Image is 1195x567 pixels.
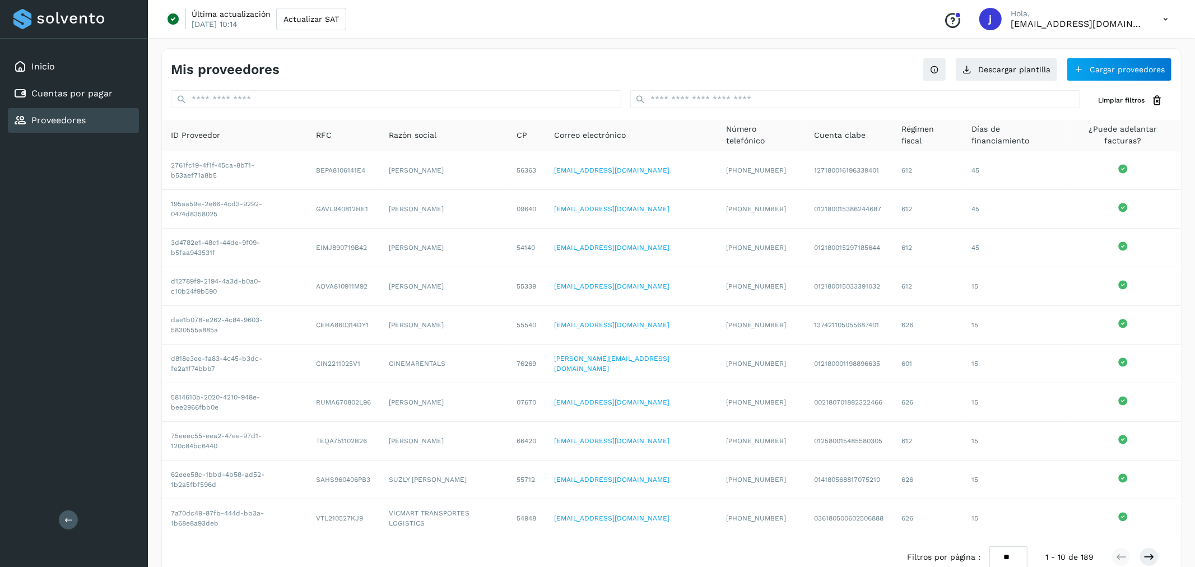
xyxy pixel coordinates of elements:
[307,345,380,383] td: CIN2211025V1
[805,383,892,422] td: 002180701882322466
[962,229,1065,267] td: 45
[1074,123,1172,147] span: ¿Puede adelantar facturas?
[805,190,892,229] td: 012180015386244687
[508,499,545,537] td: 54948
[276,8,346,30] button: Actualizar SAT
[962,306,1065,345] td: 15
[726,476,786,484] span: [PHONE_NUMBER]
[962,151,1065,190] td: 45
[307,190,380,229] td: GAVL940812HE1
[907,551,980,563] span: Filtros por página :
[726,321,786,329] span: [PHONE_NUMBER]
[8,108,139,133] div: Proveedores
[554,282,669,290] a: [EMAIL_ADDRESS][DOMAIN_NAME]
[726,123,796,147] span: Número telefónico
[805,306,892,345] td: 137421105055687401
[508,422,545,461] td: 66420
[508,383,545,422] td: 07670
[171,62,280,78] h4: Mis proveedores
[805,267,892,306] td: 012180015033391032
[805,461,892,499] td: 014180568817075210
[1011,18,1145,29] p: jrodriguez@kalapata.co
[892,151,962,190] td: 612
[307,499,380,537] td: VTL210527KJ9
[962,383,1065,422] td: 15
[962,190,1065,229] td: 45
[162,345,307,383] td: d818e3ee-fa83-4c45-b3dc-fe2a1f74bbb7
[8,54,139,79] div: Inicio
[554,398,669,406] a: [EMAIL_ADDRESS][DOMAIN_NAME]
[192,9,271,19] p: Última actualización
[162,267,307,306] td: d12789f9-2194-4a3d-b0a0-c10b24f9b590
[1098,95,1145,105] span: Limpiar filtros
[554,244,669,252] a: [EMAIL_ADDRESS][DOMAIN_NAME]
[554,129,626,141] span: Correo electrónico
[892,190,962,229] td: 612
[962,267,1065,306] td: 15
[307,383,380,422] td: RUMA670802L96
[962,461,1065,499] td: 15
[307,461,380,499] td: SAHS960406PB3
[31,115,86,126] a: Proveedores
[805,499,892,537] td: 036180500602506888
[162,383,307,422] td: 5814610b-2020-4210-948e-bee2966fbb0e
[508,190,545,229] td: 09640
[162,229,307,267] td: 3d4782e1-48c1-44de-9f09-b5faa943531f
[726,244,786,252] span: [PHONE_NUMBER]
[162,306,307,345] td: dae1b078-e262-4c84-9603-5830555a885a
[380,345,508,383] td: CINEMARENTALS
[508,461,545,499] td: 55712
[962,499,1065,537] td: 15
[726,437,786,445] span: [PHONE_NUMBER]
[892,422,962,461] td: 612
[162,190,307,229] td: 195aa59e-2e66-4cd3-9292-0474d8358025
[380,229,508,267] td: [PERSON_NAME]
[380,190,508,229] td: [PERSON_NAME]
[162,422,307,461] td: 75eeec55-eea2-47ee-97d1-120c84bc6440
[554,514,669,522] a: [EMAIL_ADDRESS][DOMAIN_NAME]
[726,514,786,522] span: [PHONE_NUMBER]
[380,499,508,537] td: VICMART TRANSPORTES LOGISTICS
[307,229,380,267] td: EIMJ890719B42
[554,437,669,445] a: [EMAIL_ADDRESS][DOMAIN_NAME]
[892,267,962,306] td: 612
[726,166,786,174] span: [PHONE_NUMBER]
[805,345,892,383] td: 012180001198896635
[380,306,508,345] td: [PERSON_NAME]
[380,151,508,190] td: [PERSON_NAME]
[508,345,545,383] td: 76269
[31,61,55,72] a: Inicio
[892,461,962,499] td: 626
[162,461,307,499] td: 62eee58c-1bbd-4b58-ad52-1b2a5fbf596d
[1089,90,1172,111] button: Limpiar filtros
[892,229,962,267] td: 612
[283,15,339,23] span: Actualizar SAT
[554,321,669,329] a: [EMAIL_ADDRESS][DOMAIN_NAME]
[517,129,527,141] span: CP
[726,282,786,290] span: [PHONE_NUMBER]
[171,129,220,141] span: ID Proveedor
[1067,58,1172,81] button: Cargar proveedores
[726,205,786,213] span: [PHONE_NUMBER]
[1045,551,1094,563] span: 1 - 10 de 189
[307,306,380,345] td: CEHA860314DY1
[8,81,139,106] div: Cuentas por pagar
[389,129,436,141] span: Razón social
[162,499,307,537] td: 7a70dc49-87fb-444d-bb3a-1b68e8a93deb
[955,58,1058,81] button: Descargar plantilla
[380,267,508,306] td: [PERSON_NAME]
[726,360,786,368] span: [PHONE_NUMBER]
[805,229,892,267] td: 012180015297185644
[971,123,1056,147] span: Días de financiamiento
[162,151,307,190] td: 2761fc19-4f1f-45ca-8b71-b53aef71a8b5
[380,422,508,461] td: [PERSON_NAME]
[508,306,545,345] td: 55540
[892,499,962,537] td: 626
[316,129,332,141] span: RFC
[805,151,892,190] td: 127180016196339401
[307,151,380,190] td: BEPA8106141E4
[380,461,508,499] td: SUZLY [PERSON_NAME]
[380,383,508,422] td: [PERSON_NAME]
[508,151,545,190] td: 56363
